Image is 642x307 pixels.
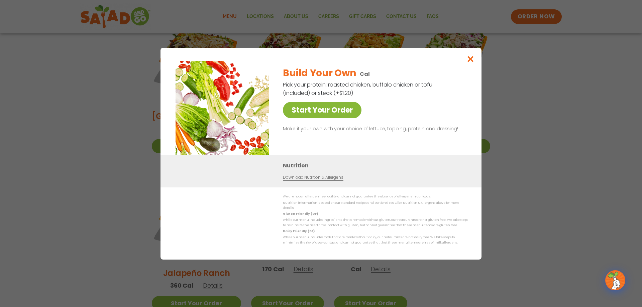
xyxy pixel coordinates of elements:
[460,48,481,70] button: Close modal
[360,70,370,78] p: Cal
[283,66,356,80] h2: Build Your Own
[283,81,433,97] p: Pick your protein: roasted chicken, buffalo chicken or tofu (included) or steak (+$1.20)
[283,102,361,118] a: Start Your Order
[283,194,468,199] p: We are not an allergen free facility and cannot guarantee the absence of allergens in our foods.
[283,235,468,245] p: While our menu includes foods that are made without dairy, our restaurants are not dairy free. We...
[283,200,468,210] p: Nutrition information is based on our standard recipes and portion sizes. Click Nutrition & Aller...
[283,125,465,133] p: Make it your own with your choice of lettuce, topping, protein and dressing!
[283,217,468,228] p: While our menu includes ingredients that are made without gluten, our restaurants are not gluten ...
[283,229,314,233] strong: Dairy Friendly (DF)
[283,174,343,181] a: Download Nutrition & Allergens
[606,271,625,290] img: wpChatIcon
[283,161,471,170] h3: Nutrition
[176,61,269,155] img: Featured product photo for Build Your Own
[283,212,318,216] strong: Gluten Friendly (GF)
